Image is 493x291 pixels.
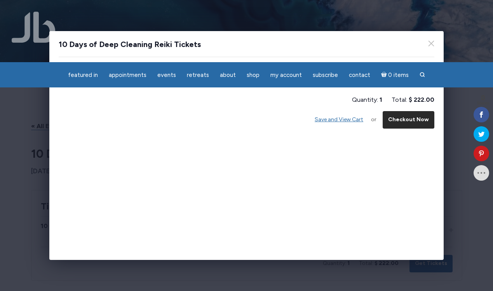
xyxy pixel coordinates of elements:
a: Cart0 items [376,67,414,83]
span: Contact [349,71,370,78]
span: Events [157,71,176,78]
span: featured in [68,71,98,78]
a: Events [153,68,181,83]
a: About [215,68,240,83]
span: 0 [477,94,489,101]
a: Shop [242,68,264,83]
a: Appointments [104,68,151,83]
a: featured in [63,68,103,83]
img: Jamie Butler. The Everyday Medium [12,12,56,43]
a: Retreats [182,68,214,83]
span: My Account [270,71,302,78]
span: Subscribe [313,71,338,78]
a: My Account [266,68,307,83]
i: Cart [381,71,388,78]
span: Retreats [187,71,209,78]
a: Contact [344,68,375,83]
span: 0 items [388,72,409,78]
span: Shop [247,71,260,78]
span: Appointments [109,71,146,78]
span: Shares [477,101,489,105]
a: Subscribe [308,68,343,83]
span: About [220,71,236,78]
